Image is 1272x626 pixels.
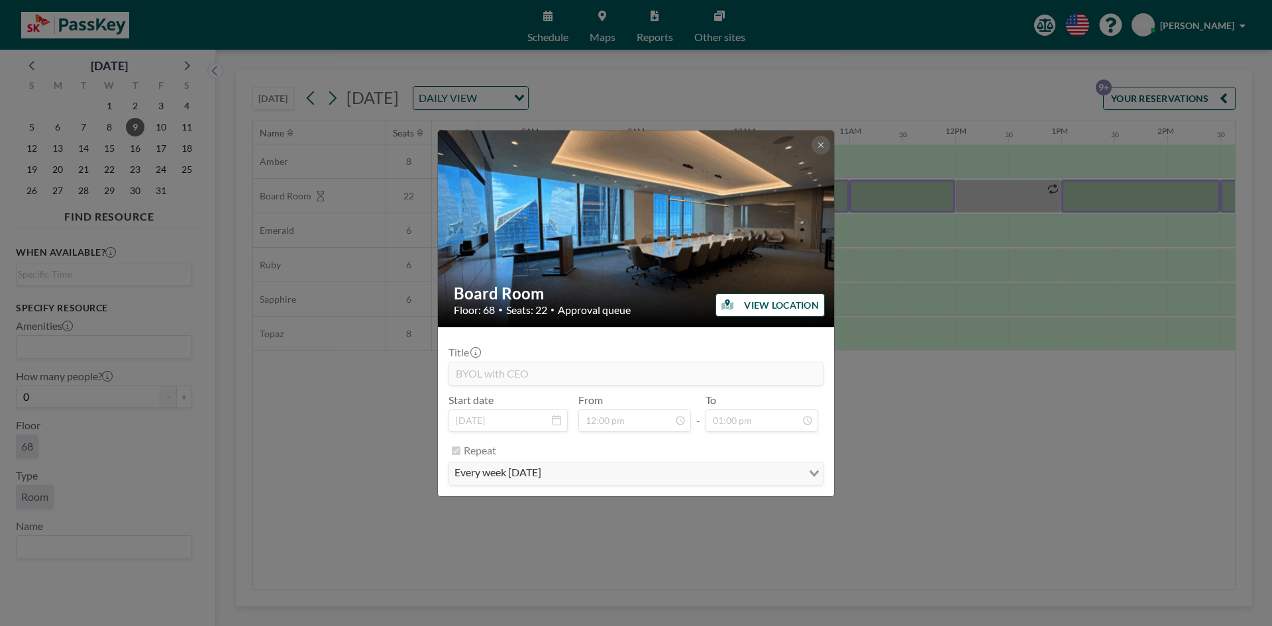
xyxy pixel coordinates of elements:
[449,393,494,407] label: Start date
[464,444,496,457] label: Repeat
[578,393,603,407] label: From
[454,303,495,317] span: Floor: 68
[452,465,544,482] span: every week [DATE]
[449,362,823,385] input: (No title)
[449,462,823,485] div: Search for option
[551,305,555,314] span: •
[558,303,631,317] span: Approval queue
[438,119,835,338] img: 537.gif
[506,303,547,317] span: Seats: 22
[696,398,700,427] span: -
[545,465,801,482] input: Search for option
[454,284,820,303] h2: Board Room
[498,305,503,315] span: •
[706,393,716,407] label: To
[715,293,825,317] button: VIEW LOCATION
[449,346,480,359] label: Title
